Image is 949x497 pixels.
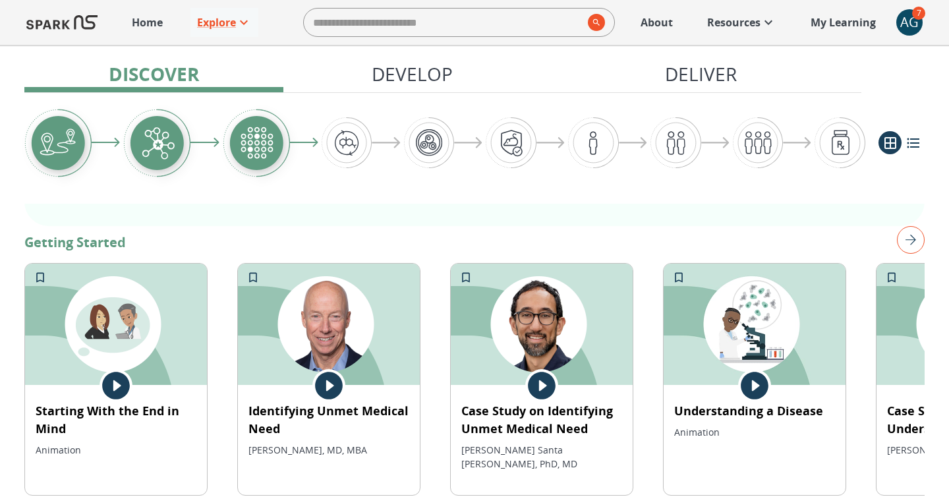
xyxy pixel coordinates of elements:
[892,221,925,259] button: right
[454,137,482,149] img: arrow-right
[190,8,258,37] a: Explore
[701,137,730,149] img: arrow-right
[912,7,925,20] span: 7
[25,264,207,385] img: 2039608617-70ba101c35cb1418263e3fcc8c702d8540c4965b56cd09f75de98cc31c3ce146-d
[461,402,622,438] p: Case Study on Identifying Unmet Medical Need
[24,109,865,177] div: Graphic showing the progression through the Discover, Develop, and Deliver pipeline, highlighting...
[896,9,923,36] button: account of current user
[674,402,835,420] p: Understanding a Disease
[665,60,737,88] p: Deliver
[461,443,622,471] p: [PERSON_NAME] Santa [PERSON_NAME], PhD, MD
[536,137,565,149] img: arrow-right
[707,15,761,30] p: Resources
[109,60,199,88] p: Discover
[811,15,876,30] p: My Learning
[372,60,453,88] p: Develop
[619,137,647,149] img: arrow-right
[248,402,409,438] p: Identifying Unmet Medical Need
[701,8,783,37] a: Resources
[804,8,883,37] a: My Learning
[783,137,811,149] img: arrow-right
[246,271,260,284] svg: Add to My Learning
[372,137,400,149] img: arrow-right
[36,402,196,438] p: Starting With the End in Mind
[132,15,163,30] p: Home
[641,15,673,30] p: About
[26,7,98,38] img: Logo of SPARK at Stanford
[902,131,925,154] button: list view
[634,8,679,37] a: About
[451,264,633,385] img: 1961034149-6aa987d903d7f3ecd227509d57ba8b22997a8cc2504534695e0eae4d61ddaf58-d
[885,271,898,284] svg: Add to My Learning
[125,8,169,37] a: Home
[583,9,605,36] button: search
[248,443,409,457] p: [PERSON_NAME], MD, MBA
[290,138,318,148] img: arrow-right
[878,131,902,154] button: grid view
[190,138,219,148] img: arrow-right
[459,271,473,284] svg: Add to My Learning
[92,138,120,148] img: arrow-right
[674,425,835,439] p: Animation
[672,271,685,284] svg: Add to My Learning
[34,271,47,284] svg: Add to My Learning
[36,443,196,457] p: Animation
[24,233,925,252] p: Getting Started
[197,15,236,30] p: Explore
[238,264,420,385] img: 1961035229-97b181a7f29cb565f21711656fa4d48a2a528f9c1052a5474bff5e3de65b71ff-d
[664,264,846,385] img: 2043297614-aab3b82f49eb0b2ca13a57a1243c908a0c11228a1a9f4de45e882648998b314a-d
[896,9,923,36] div: AG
